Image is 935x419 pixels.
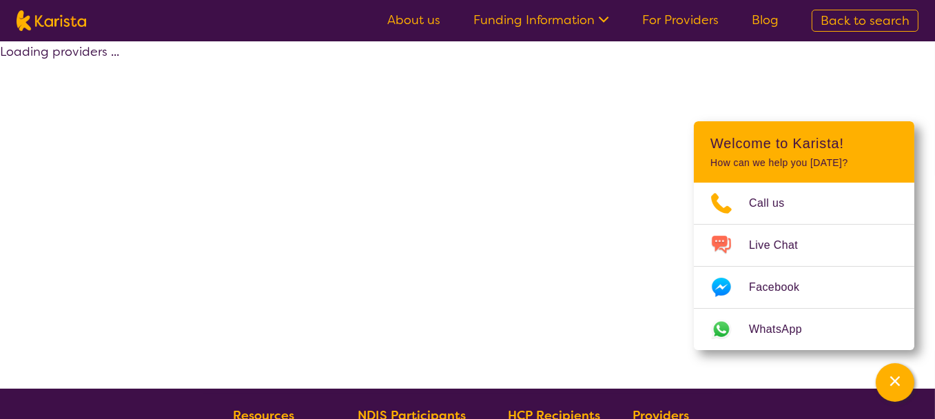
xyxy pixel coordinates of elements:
ul: Choose channel [694,183,914,350]
a: For Providers [642,12,719,28]
a: Back to search [812,10,918,32]
span: Call us [749,193,801,214]
img: Karista logo [17,10,86,31]
span: Live Chat [749,235,814,256]
span: Back to search [821,12,910,29]
button: Channel Menu [876,363,914,402]
p: How can we help you [DATE]? [710,157,898,169]
a: Blog [752,12,779,28]
h2: Welcome to Karista! [710,135,898,152]
a: Web link opens in a new tab. [694,309,914,350]
span: Facebook [749,277,816,298]
span: WhatsApp [749,319,819,340]
a: Funding Information [473,12,609,28]
div: Channel Menu [694,121,914,350]
a: About us [387,12,440,28]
